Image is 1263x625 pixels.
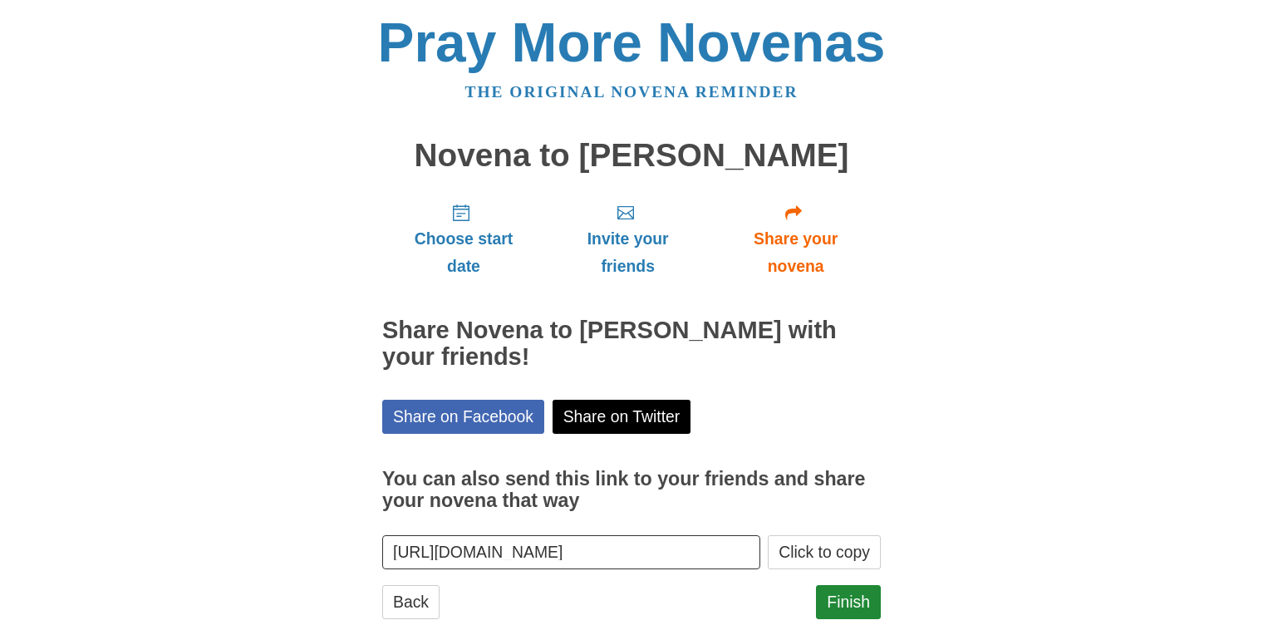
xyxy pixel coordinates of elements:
a: Share on Facebook [382,400,544,434]
a: Finish [816,585,881,619]
span: Invite your friends [562,225,694,280]
a: Share your novena [710,189,881,288]
button: Click to copy [768,535,881,569]
h2: Share Novena to [PERSON_NAME] with your friends! [382,317,881,371]
a: Back [382,585,440,619]
h1: Novena to [PERSON_NAME] [382,138,881,174]
span: Share your novena [727,225,864,280]
a: The original novena reminder [465,83,799,101]
span: Choose start date [399,225,528,280]
a: Pray More Novenas [378,12,886,73]
h3: You can also send this link to your friends and share your novena that way [382,469,881,511]
a: Share on Twitter [553,400,691,434]
a: Invite your friends [545,189,710,288]
a: Choose start date [382,189,545,288]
